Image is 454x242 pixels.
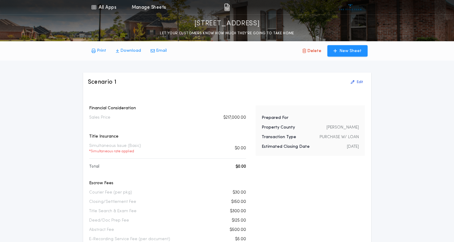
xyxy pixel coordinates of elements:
[326,125,359,131] p: [PERSON_NAME]
[156,48,167,54] p: Email
[89,149,141,154] p: * Simultaneous rate applied
[230,227,246,233] p: $500.00
[230,208,246,214] p: $300.00
[89,134,246,140] p: Title Insurance
[89,143,141,154] p: Simultaneous Issue (Basic)
[223,115,246,121] p: $217,000.00
[89,227,114,233] p: Abstract Fee
[160,30,294,36] p: LET YOUR CUSTOMERS KNOW HOW MUCH THEY’RE GOING TO TAKE HOME
[339,48,362,54] p: New Sheet
[224,4,230,11] img: img
[327,45,368,57] button: New Sheet
[233,190,246,196] p: $30.00
[232,218,246,224] p: $125.00
[262,134,296,140] p: Transaction Type
[146,45,172,56] button: Email
[87,45,111,56] button: Print
[194,19,260,29] p: [STREET_ADDRESS]
[89,199,136,205] p: Closing/Settlement Fee
[97,48,106,54] p: Print
[298,45,326,57] button: Delete
[231,199,246,205] p: $150.00
[262,115,288,121] p: Prepared For
[236,164,246,170] p: $0.00
[88,78,117,86] h3: Scenario 1
[89,115,110,121] p: Sales Price
[347,77,366,87] button: Edit
[89,208,137,214] p: Title Search & Exam Fee
[89,105,246,111] p: Financial Consideration
[320,134,359,140] p: PURCHASE W/ LOAN
[357,80,363,85] p: Edit
[307,48,321,54] p: Delete
[262,144,310,150] p: Estimated Closing Date
[262,125,295,131] p: Property County
[339,4,362,10] img: vs-icon
[120,48,141,54] p: Download
[235,145,246,151] p: $0.00
[89,164,99,170] p: Total
[89,180,246,186] p: Escrow Fees
[89,190,132,196] p: Courier Fee (per pkg)
[89,218,129,224] p: Deed/Doc Prep Fee
[347,144,359,150] p: [DATE]
[111,45,146,56] button: Download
